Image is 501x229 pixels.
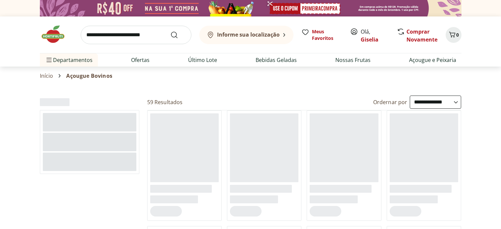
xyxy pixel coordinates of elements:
[131,56,150,64] a: Ofertas
[335,56,371,64] a: Nossas Frutas
[361,28,390,43] span: Olá,
[81,26,191,44] input: search
[312,28,342,42] span: Meus Favoritos
[301,28,342,42] a: Meus Favoritos
[45,52,93,68] span: Departamentos
[256,56,297,64] a: Bebidas Geladas
[406,28,437,43] a: Comprar Novamente
[409,56,456,64] a: Açougue e Peixaria
[66,73,112,79] span: Açougue Bovinos
[373,99,407,106] label: Ordernar por
[40,73,53,79] a: Início
[45,52,53,68] button: Menu
[446,27,461,43] button: Carrinho
[456,32,459,38] span: 0
[217,31,280,38] b: Informe sua localização
[199,26,293,44] button: Informe sua localização
[188,56,217,64] a: Último Lote
[361,36,378,43] a: Giselia
[147,99,183,106] h2: 59 Resultados
[170,31,186,39] button: Submit Search
[40,24,73,44] img: Hortifruti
